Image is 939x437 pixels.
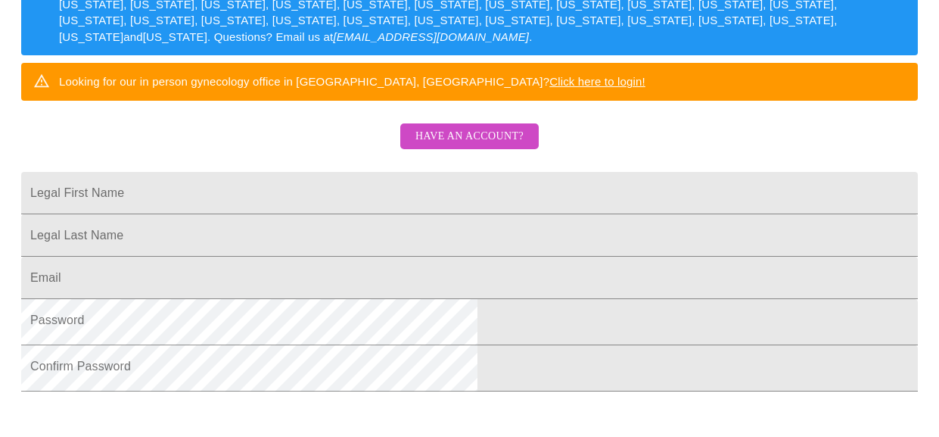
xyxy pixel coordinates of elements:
[400,123,539,150] button: Have an account?
[396,140,543,153] a: Have an account?
[333,30,529,43] em: [EMAIL_ADDRESS][DOMAIN_NAME]
[549,75,645,88] a: Click here to login!
[59,67,645,95] div: Looking for our in person gynecology office in [GEOGRAPHIC_DATA], [GEOGRAPHIC_DATA]?
[415,127,524,146] span: Have an account?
